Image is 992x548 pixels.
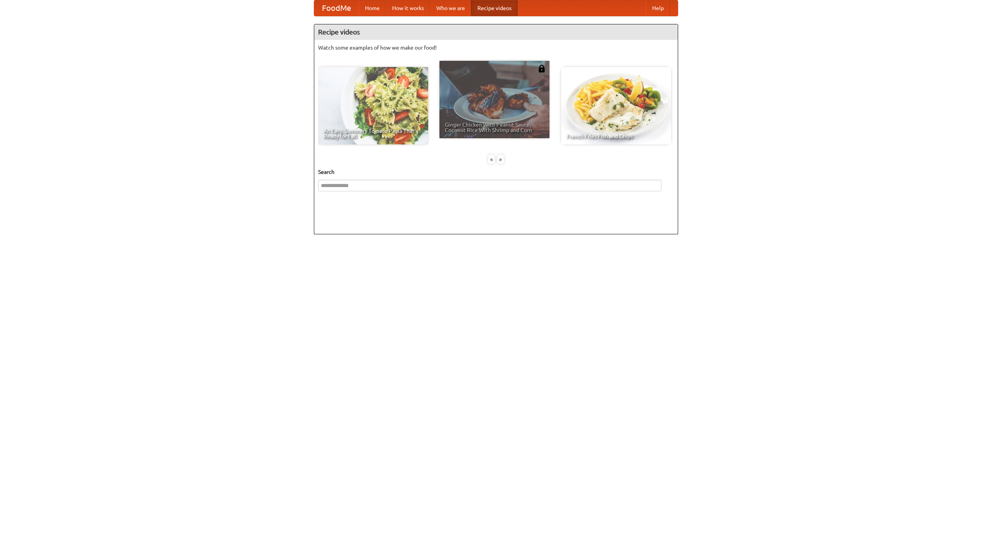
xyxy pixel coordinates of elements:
[359,0,386,16] a: Home
[561,67,671,144] a: French Fries Fish and Chips
[488,155,495,164] div: «
[646,0,670,16] a: Help
[324,128,423,139] span: An Easy, Summery Tomato Pasta That's Ready for Fall
[314,0,359,16] a: FoodMe
[386,0,430,16] a: How it works
[471,0,518,16] a: Recipe videos
[538,65,546,72] img: 483408.png
[318,168,674,176] h5: Search
[430,0,471,16] a: Who we are
[567,134,666,139] span: French Fries Fish and Chips
[314,24,678,40] h4: Recipe videos
[497,155,504,164] div: »
[318,67,428,144] a: An Easy, Summery Tomato Pasta That's Ready for Fall
[318,44,674,52] p: Watch some examples of how we make our food!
